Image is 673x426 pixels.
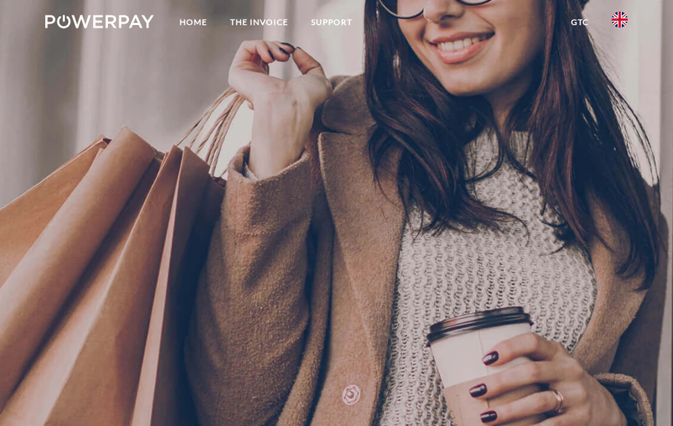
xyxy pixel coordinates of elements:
[168,10,219,34] a: Home
[300,10,364,34] a: Support
[619,372,662,415] iframe: Button to launch messaging window
[612,11,628,28] img: en
[45,15,154,28] img: logo-powerpay-white.svg
[219,10,300,34] a: THE INVOICE
[560,10,600,34] a: GTC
